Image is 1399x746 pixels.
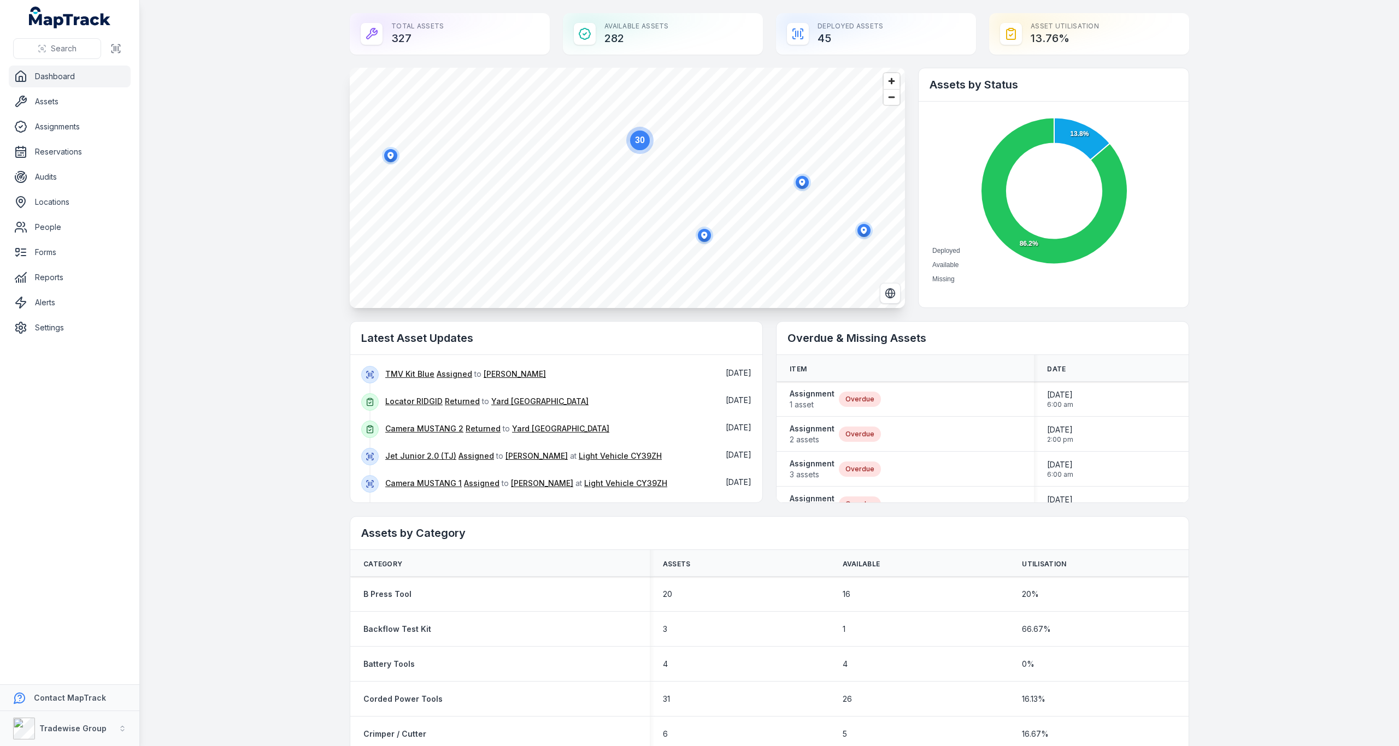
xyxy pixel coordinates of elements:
span: 4 [663,659,668,670]
span: 16 [843,589,850,600]
strong: Assignment [790,493,834,504]
a: Forms [9,241,131,263]
span: [DATE] [726,450,751,459]
span: [DATE] [1047,424,1073,435]
h2: Latest Asset Updates [361,330,751,346]
canvas: Map [350,68,905,308]
a: Assignment1 asset [790,388,834,410]
time: 9/9/2025, 11:05:56 AM [726,368,751,377]
time: 7/30/2025, 6:00:00 AM [1047,389,1073,409]
button: Switch to Satellite View [880,283,901,304]
h2: Assets by Category [361,525,1178,541]
span: 20 % [1022,589,1039,600]
button: Zoom in [884,73,900,89]
time: 9/9/2025, 6:14:15 AM [726,477,751,487]
a: Assignments [9,116,131,138]
time: 8/11/2025, 4:00:00 PM [1047,494,1074,514]
a: Audits [9,166,131,188]
a: MapTrack [29,7,111,28]
span: 16.67 % [1022,729,1049,739]
span: Category [363,560,402,569]
a: Battery Tools [363,659,415,670]
text: 30 [635,135,645,145]
a: Light Vehicle CY39ZH [579,451,662,461]
span: Available [843,560,880,569]
div: Overdue [839,496,881,512]
span: 20 [663,589,672,600]
a: Returned [466,423,501,434]
span: 6:00 am [1047,470,1073,479]
a: Assignment [790,493,834,515]
h2: Overdue & Missing Assets [787,330,1178,346]
a: Light Vehicle CY39ZH [584,478,667,489]
time: 9/9/2025, 11:04:43 AM [726,395,751,405]
strong: Tradewise Group [39,724,107,733]
time: 8/14/2025, 2:00:00 PM [1047,424,1073,444]
strong: Crimper / Cutter [363,729,426,739]
a: Assigned [459,451,494,461]
a: Returned [445,396,480,407]
span: 3 [663,624,667,635]
a: Locator RIDGID [385,396,443,407]
a: Camera MUSTANG 2 [385,423,463,434]
span: 0 % [1022,659,1034,670]
span: 4 [843,659,848,670]
span: Available [932,261,959,269]
a: Reports [9,267,131,288]
time: 8/8/2025, 6:00:00 AM [1047,459,1073,479]
h2: Assets by Status [930,77,1178,92]
strong: Assignment [790,423,834,434]
div: Overdue [839,392,881,407]
a: Yard [GEOGRAPHIC_DATA] [491,396,589,407]
div: Overdue [839,461,881,477]
span: 6 [663,729,668,739]
button: Zoom out [884,89,900,105]
span: to [385,396,589,406]
span: to [385,369,546,378]
div: Overdue [839,427,881,442]
span: Utilisation [1022,560,1066,569]
a: Assigned [464,478,499,489]
a: Alerts [9,292,131,313]
a: TMV Kit Blue [385,369,434,380]
span: [DATE] [726,395,751,405]
span: 3 assets [790,469,834,480]
a: Locations [9,191,131,213]
a: Assigned [437,369,472,380]
span: 1 asset [790,399,834,410]
span: Item [790,365,807,374]
span: Missing [932,275,955,283]
span: [DATE] [726,368,751,377]
time: 9/9/2025, 11:04:13 AM [726,423,751,432]
strong: Contact MapTrack [34,693,106,702]
a: [PERSON_NAME] [511,478,573,489]
a: Reservations [9,141,131,163]
a: [PERSON_NAME] [505,451,568,461]
a: Assignment2 assets [790,423,834,445]
span: [DATE] [726,423,751,432]
span: [DATE] [1047,459,1073,470]
span: [DATE] [726,477,751,487]
span: 6:00 am [1047,400,1073,409]
span: to at [385,451,662,460]
span: Date [1047,365,1066,374]
a: Backflow Test Kit [363,624,431,635]
a: Camera MUSTANG 1 [385,478,462,489]
a: Settings [9,317,131,339]
a: [PERSON_NAME] [484,369,546,380]
span: 16.13 % [1022,694,1045,704]
a: Assignment3 assets [790,458,834,480]
a: Corded Power Tools [363,694,443,704]
span: 5 [843,729,847,739]
span: Assets [663,560,691,569]
a: Assets [9,91,131,113]
span: 2:00 pm [1047,435,1073,444]
a: B Press Tool [363,589,412,600]
span: Deployed [932,247,960,254]
a: Dashboard [9,66,131,87]
a: Yard [GEOGRAPHIC_DATA] [512,423,609,434]
span: 2 assets [790,434,834,445]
